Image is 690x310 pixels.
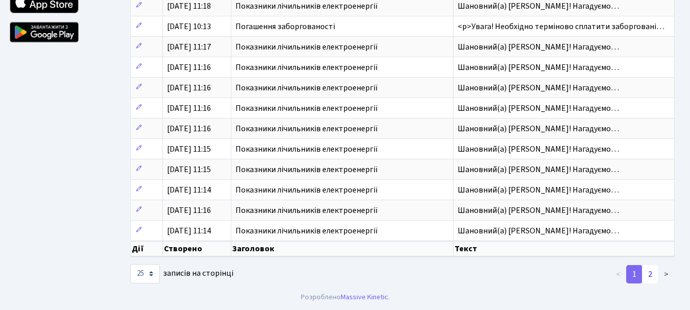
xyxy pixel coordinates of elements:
div: Розроблено . [301,292,390,303]
span: Показники лічильників електроенергії [235,82,378,93]
span: Шановний(а) [PERSON_NAME]! Нагадуємо… [458,184,619,196]
span: Показники лічильників електроенергії [235,62,378,73]
span: Шановний(а) [PERSON_NAME]! Нагадуємо… [458,164,619,175]
span: Шановний(а) [PERSON_NAME]! Нагадуємо… [458,1,619,12]
span: Показники лічильників електроенергії [235,184,378,196]
th: Дії [131,241,163,256]
span: [DATE] 11:15 [167,164,211,175]
span: Показники лічильників електроенергії [235,205,378,216]
span: Показники лічильників електроенергії [235,225,378,236]
span: [DATE] 11:17 [167,41,211,53]
span: Шановний(а) [PERSON_NAME]! Нагадуємо… [458,225,619,236]
a: 2 [642,265,658,283]
span: [DATE] 11:16 [167,103,211,114]
span: Показники лічильників електроенергії [235,41,378,53]
span: [DATE] 10:13 [167,21,211,32]
span: Погашення заборгованості [235,21,335,32]
span: Шановний(а) [PERSON_NAME]! Нагадуємо… [458,41,619,53]
label: записів на сторінці [130,264,233,283]
span: [DATE] 11:16 [167,123,211,134]
select: записів на сторінці [130,264,160,283]
span: Шановний(а) [PERSON_NAME]! Нагадуємо… [458,103,619,114]
a: 1 [626,265,643,283]
th: Створено [163,241,232,256]
span: [DATE] 11:16 [167,82,211,93]
span: <p>Увага! Необхідно терміново сплатити заборговані… [458,21,664,32]
span: Показники лічильників електроенергії [235,164,378,175]
span: Показники лічильників електроенергії [235,123,378,134]
a: Massive Kinetic [341,292,388,302]
span: Показники лічильників електроенергії [235,1,378,12]
span: [DATE] 11:16 [167,205,211,216]
span: Шановний(а) [PERSON_NAME]! Нагадуємо… [458,205,619,216]
th: Текст [454,241,675,256]
span: Показники лічильників електроенергії [235,103,378,114]
span: Шановний(а) [PERSON_NAME]! Нагадуємо… [458,144,619,155]
span: [DATE] 11:14 [167,184,211,196]
span: Показники лічильників електроенергії [235,144,378,155]
span: [DATE] 11:14 [167,225,211,236]
span: Шановний(а) [PERSON_NAME]! Нагадуємо… [458,123,619,134]
span: [DATE] 11:18 [167,1,211,12]
span: [DATE] 11:15 [167,144,211,155]
span: [DATE] 11:16 [167,62,211,73]
th: Заголовок [231,241,454,256]
a: > [658,265,675,283]
span: Шановний(а) [PERSON_NAME]! Нагадуємо… [458,62,619,73]
span: Шановний(а) [PERSON_NAME]! Нагадуємо… [458,82,619,93]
